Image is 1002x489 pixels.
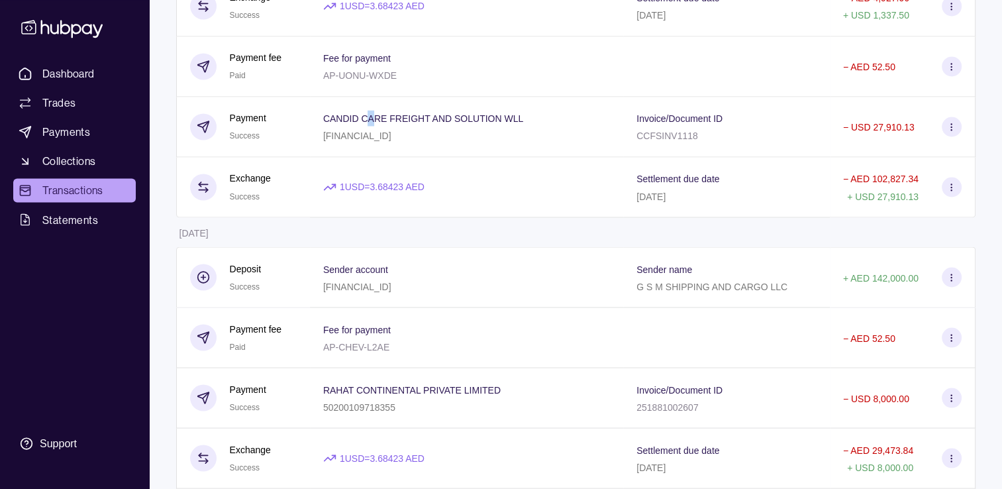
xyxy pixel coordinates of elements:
[230,382,266,396] p: Payment
[13,207,136,231] a: Statements
[230,321,282,336] p: Payment fee
[179,227,209,238] p: [DATE]
[636,174,719,184] p: Settlement due date
[230,462,260,472] span: Success
[13,120,136,144] a: Payments
[843,393,909,404] p: − USD 8,000.00
[636,402,698,412] p: 251881002607
[323,402,395,412] p: 50200109718355
[340,451,425,465] p: 1 USD = 3.68423 AED
[636,281,787,292] p: G S M SHIPPING AND CARGO LLC
[323,281,391,292] p: [FINANCIAL_ID]
[323,264,388,274] p: Sender account
[230,191,260,201] span: Success
[230,282,260,291] span: Success
[843,62,895,72] p: − AED 52.50
[843,174,919,184] p: − AED 102,827.34
[42,124,90,140] span: Payments
[230,131,260,140] span: Success
[636,384,723,395] p: Invoice/Document ID
[847,462,913,472] p: + USD 8,000.00
[843,122,915,133] p: − USD 27,910.13
[323,341,389,352] p: AP-CHEV-L2AE
[230,11,260,20] span: Success
[13,429,136,457] a: Support
[340,180,425,194] p: 1 USD = 3.68423 AED
[230,402,260,411] span: Success
[230,261,261,276] p: Deposit
[42,95,75,111] span: Trades
[230,342,246,351] span: Paid
[13,91,136,115] a: Trades
[42,182,103,198] span: Transactions
[843,272,919,283] p: + AED 142,000.00
[636,113,723,124] p: Invoice/Document ID
[230,171,271,186] p: Exchange
[42,211,98,227] span: Statements
[636,264,692,274] p: Sender name
[230,71,246,80] span: Paid
[636,10,666,21] p: [DATE]
[230,442,271,457] p: Exchange
[40,436,77,451] div: Support
[42,66,95,81] span: Dashboard
[636,191,666,201] p: [DATE]
[230,111,266,125] p: Payment
[42,153,95,169] span: Collections
[843,445,913,455] p: − AED 29,473.84
[323,70,397,81] p: AP-UONU-WXDE
[843,10,909,21] p: + USD 1,337.50
[230,50,282,65] p: Payment fee
[636,445,719,455] p: Settlement due date
[323,53,391,64] p: Fee for payment
[636,131,698,141] p: CCFSINV1118
[847,191,919,201] p: + USD 27,910.13
[13,178,136,202] a: Transactions
[13,62,136,85] a: Dashboard
[323,324,391,335] p: Fee for payment
[636,462,666,472] p: [DATE]
[323,131,391,141] p: [FINANCIAL_ID]
[323,113,523,124] p: CANDID CARE FREIGHT AND SOLUTION WLL
[13,149,136,173] a: Collections
[323,384,501,395] p: RAHAT CONTINENTAL PRIVATE LIMITED
[843,333,895,343] p: − AED 52.50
